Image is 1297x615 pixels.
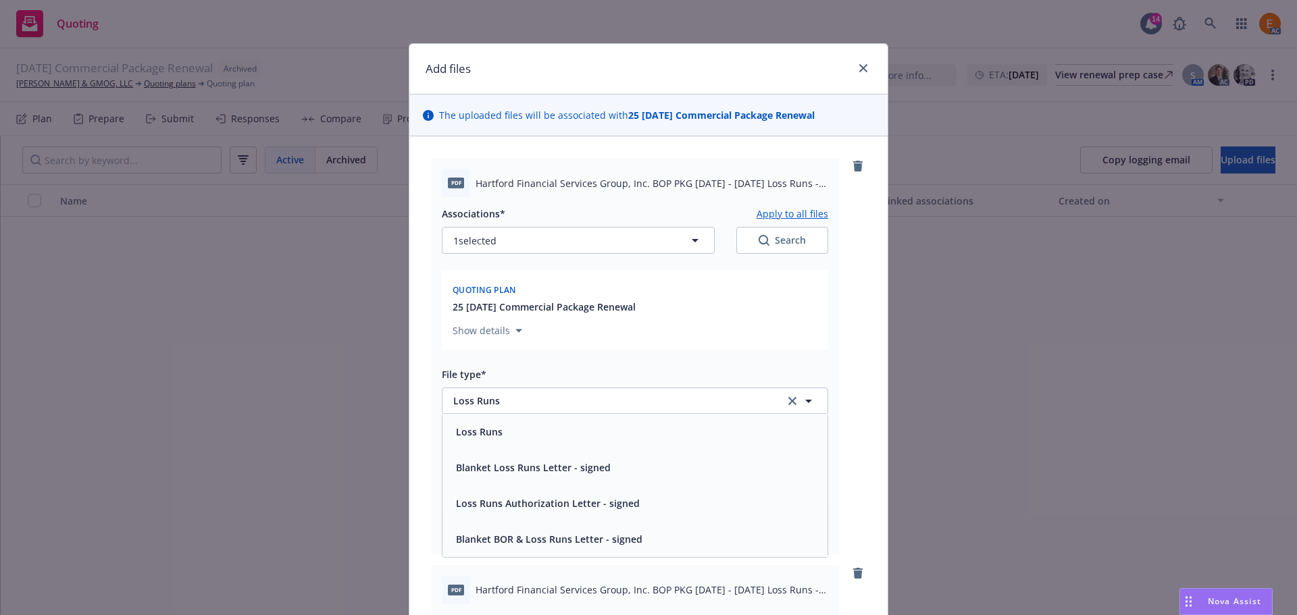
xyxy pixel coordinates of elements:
button: Loss Runs Authorization Letter - signed [456,496,640,510]
a: clear selection [784,393,800,409]
div: Search [759,234,806,247]
span: File type* [442,368,486,381]
h1: Add files [426,60,471,78]
span: Hartford Financial Services Group, Inc. BOP PKG [DATE] - [DATE] Loss Runs - Valued [DATE].pdf [476,583,828,597]
button: Blanket Loss Runs Letter - signed [456,460,611,475]
button: 25 [DATE] Commercial Package Renewal [453,300,636,314]
button: Loss Runsclear selection [442,387,828,415]
button: 1selected [442,227,715,254]
span: pdf [448,178,464,188]
span: pdf [448,585,464,595]
span: The uploaded files will be associated with [439,108,815,122]
span: Hartford Financial Services Group, Inc. BOP PKG [DATE] - [DATE] Loss Runs - Valued [DATE].pdf [476,176,828,190]
a: remove [850,565,866,581]
div: Drag to move [1180,589,1197,614]
span: 1 selected [453,234,497,248]
button: SearchSearch [736,227,828,254]
span: Quoting plan [453,284,516,296]
a: close [855,60,871,76]
svg: Search [759,235,769,246]
strong: 25 [DATE] Commercial Package Renewal [628,109,815,122]
button: Blanket BOR & Loss Runs Letter - signed [456,532,642,546]
a: remove [850,158,866,174]
button: Apply to all files [757,205,828,221]
button: Loss Runs [456,425,503,439]
button: Nova Assist [1179,588,1273,615]
span: Loss Runs [453,394,766,408]
span: Nova Assist [1208,595,1261,607]
button: Show details [447,323,528,339]
span: Associations* [442,207,505,220]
